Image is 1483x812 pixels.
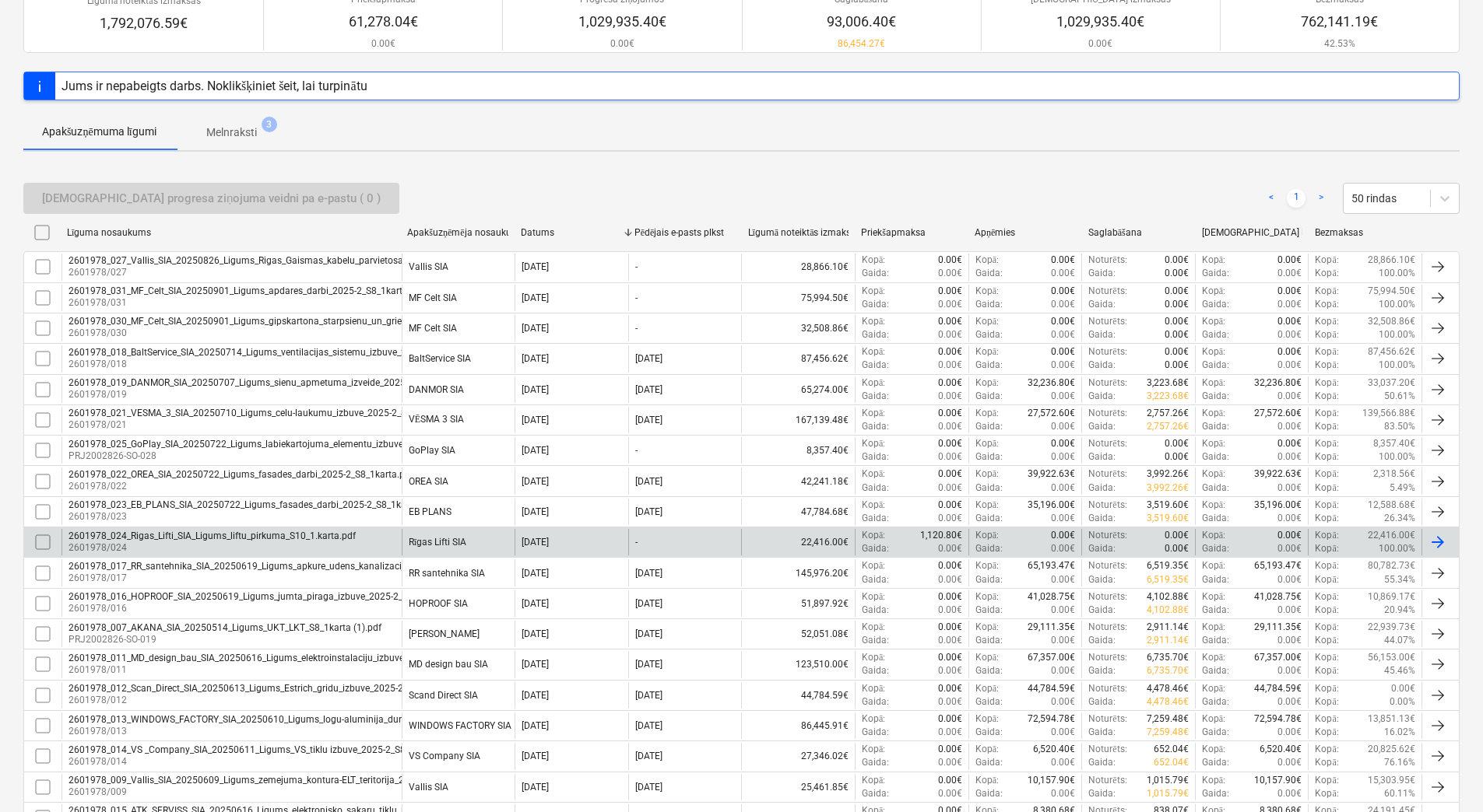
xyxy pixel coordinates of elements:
div: Rīgas Lifti SIA [409,537,466,548]
div: Līguma nosaukums [67,227,395,239]
p: 0.00€ [938,315,962,328]
p: Gaida : [862,420,889,433]
p: Kopā : [1315,376,1338,390]
p: Gaida : [975,481,1003,495]
div: DANMOR SIA [409,384,464,395]
p: Kopā : [862,467,885,481]
p: 0.00€ [1165,437,1189,450]
p: Kopā : [862,285,885,298]
div: [DATE] [635,506,662,517]
p: 0.00€ [1277,529,1302,542]
p: 50.61% [1384,390,1415,403]
p: Gaida : [1202,481,1229,495]
p: 0.00€ [1165,315,1189,328]
div: 123,510.00€ [741,651,855,677]
p: Kopā : [1202,437,1225,450]
p: Gaida : [862,450,889,464]
p: 12,588.68€ [1368,499,1415,512]
p: Kopā : [1315,390,1338,403]
p: 3,223.68€ [1147,390,1189,403]
p: Kopā : [1315,328,1338,341]
p: 0.00€ [1277,481,1302,495]
p: 0.00€ [1051,345,1075,359]
div: 51,897.92€ [741,590,855,617]
p: Kopā : [1315,267,1338,280]
div: [DATE] [635,384,662,395]
p: 0.00€ [1165,254,1189,267]
p: Kopā : [1315,359,1338,372]
p: Noturēts : [1088,315,1126,328]
p: 0.00€ [938,481,962,495]
p: 0.00€ [938,467,962,481]
p: 27,572.60€ [1254,407,1302,420]
div: [DATE] [522,384,549,395]
p: Gaida : [975,328,1003,341]
div: 8,357.40€ [741,437,855,464]
div: 167,139.48€ [741,407,855,433]
p: Gaida : [1088,359,1116,372]
p: 0.00€ [1277,267,1302,280]
div: 2601978_021_VESMA_3_SIA_20250710_Ligums_celu-laukumu_izbuve_2025-2_S8_1karta.pdf [69,408,459,418]
p: 0.00€ [938,512,962,525]
p: 2601978/023 [69,510,462,523]
p: 0.00€ [938,328,962,341]
p: 39,922.63€ [1254,467,1302,481]
p: 0.00€ [578,37,666,51]
p: 0.00€ [1165,529,1189,542]
p: Kopā : [975,345,999,359]
div: Bezmaksas [1315,227,1416,238]
p: 2601978/024 [69,541,356,555]
div: GoPlay SIA [409,445,455,456]
div: Jums ir nepabeigts darbs. Noklikšķiniet šeit, lai turpinātu [61,79,367,93]
div: 52,051.08€ [741,621,855,647]
div: 44,784.59€ [741,682,855,709]
p: Kopā : [1315,254,1338,267]
p: 0.00€ [1051,267,1075,280]
div: Pēdējais e-pasts plkst [634,227,736,239]
p: Kopā : [975,315,999,328]
p: 83.50% [1384,420,1415,433]
p: 0.00€ [1277,359,1302,372]
p: 0.00€ [1051,529,1075,542]
p: Kopā : [1315,542,1338,555]
p: 0.00€ [1277,512,1302,525]
p: Noturēts : [1088,437,1126,450]
p: 3,992.26€ [1147,467,1189,481]
p: Gaida : [975,390,1003,403]
p: 0.00€ [938,254,962,267]
p: 32,236.80€ [1028,376,1075,390]
p: 0.00€ [1051,298,1075,311]
div: - [635,292,638,303]
p: 0.00€ [938,450,962,464]
p: Noturēts : [1088,467,1126,481]
div: Līgumā noteiktās izmaksas [748,227,849,239]
p: 0.00€ [1277,315,1302,328]
p: Kopā : [1202,376,1225,390]
p: Gaida : [1088,420,1116,433]
p: 0.00€ [938,298,962,311]
p: 0.00€ [938,345,962,359]
div: 32,508.86€ [741,315,855,341]
div: [DATE] [522,445,549,456]
div: 65,274.00€ [741,376,855,403]
div: 28,866.10€ [741,254,855,280]
p: Gaida : [1088,298,1116,311]
p: Gaida : [862,390,889,403]
div: 2601978_027_Vallis_SIA_20250826_Ligums_Rigas_Gaismas_kabelu_parvietosana_2025-2_S8_1karta.pdf [69,255,510,266]
div: EB PLANS [409,506,452,517]
p: 0.00€ [1165,328,1189,341]
p: 22,416.00€ [1368,529,1415,542]
p: Kopā : [1202,254,1225,267]
div: Datums [521,227,622,238]
p: Kopā : [975,437,999,450]
p: Gaida : [1202,512,1229,525]
p: 0.00€ [1277,328,1302,341]
p: Melnraksti [206,124,257,141]
div: [DATE] [522,506,549,517]
p: Kopā : [1202,345,1225,359]
p: 0.00€ [1051,450,1075,464]
p: Noturēts : [1088,345,1126,359]
div: - [635,537,638,548]
p: 100.00% [1379,542,1415,555]
p: 26.34% [1384,512,1415,525]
